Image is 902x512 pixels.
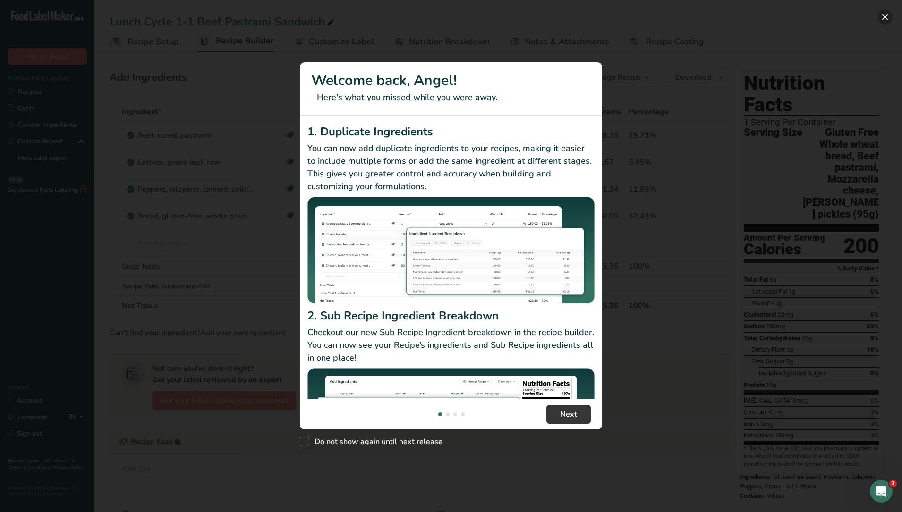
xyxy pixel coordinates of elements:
span: Do not show again until next release [309,437,442,446]
p: Here's what you missed while you were away. [311,91,591,104]
span: 3 [889,480,897,487]
h2: 2. Sub Recipe Ingredient Breakdown [307,307,595,324]
p: You can now add duplicate ingredients to your recipes, making it easier to include multiple forms... [307,142,595,193]
img: Duplicate Ingredients [307,197,595,304]
span: Next [560,409,577,420]
p: Checkout our new Sub Recipe Ingredient breakdown in the recipe builder. You can now see your Reci... [307,326,595,364]
iframe: Intercom live chat [870,480,893,503]
h2: 1. Duplicate Ingredients [307,123,595,140]
button: Next [546,405,591,424]
img: Sub Recipe Ingredient Breakdown [307,368,595,475]
h1: Welcome back, Angel! [311,70,591,91]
